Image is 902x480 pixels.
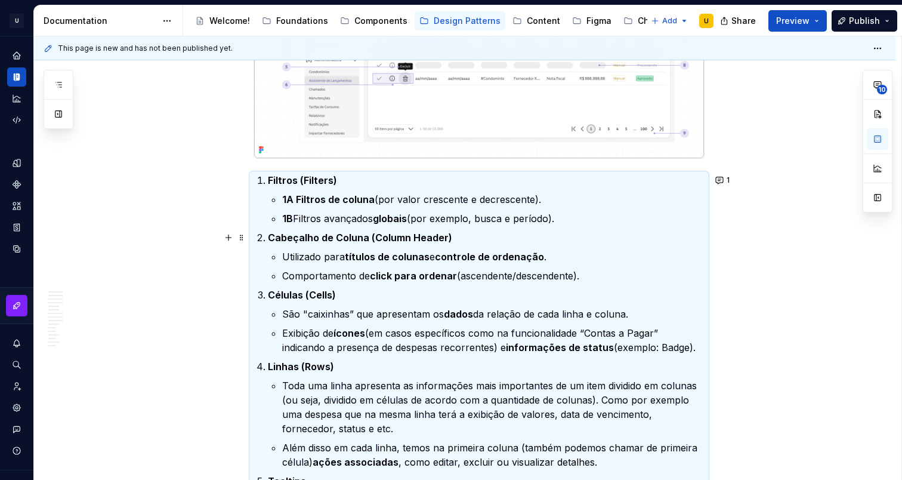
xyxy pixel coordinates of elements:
[704,16,709,26] div: U
[257,11,333,30] a: Foundations
[832,10,897,32] button: Publish
[44,15,156,27] div: Documentation
[313,456,399,468] strong: ações associadas
[2,8,31,33] button: U
[714,10,764,32] button: Share
[7,110,26,130] a: Code automation
[268,289,336,301] strong: Células (Cells)
[282,250,705,264] p: Utilizado para e .
[712,172,735,189] button: 1
[7,398,26,417] a: Settings
[7,420,26,439] button: Contact support
[335,11,412,30] a: Components
[768,10,827,32] button: Preview
[10,14,24,28] div: U
[7,218,26,237] a: Storybook stories
[268,232,452,244] strong: Cabeçalho de Coluna (Column Header)
[662,16,677,26] span: Add
[190,11,255,30] a: Welcome!
[508,11,565,30] a: Content
[7,239,26,259] a: Data sources
[282,441,705,469] p: Além disso em cada linha, temos na primeira coluna (também podemos chamar de primeira célula) , c...
[370,270,457,282] strong: click para ordenar
[333,327,365,339] strong: ícones
[7,153,26,173] a: Design tokens
[586,15,611,27] div: Figma
[268,361,334,373] strong: Linhas (Rows)
[638,15,684,27] div: Changelog
[345,251,430,263] strong: títulos de colunas
[444,308,473,320] strong: dados
[7,46,26,65] a: Home
[7,196,26,216] a: Assets
[567,11,616,30] a: Figma
[7,67,26,87] a: Documentation
[849,15,880,27] span: Publish
[647,13,692,29] button: Add
[354,15,407,27] div: Components
[282,307,705,321] p: São "caixinhas” que apresentam os da relação de cada linha e coluna.
[268,174,337,186] strong: Filtros (Filters)
[282,211,705,226] p: Filtros avançados (por exemplo, busca e período).
[282,192,705,207] p: (por valor crescente e decrescente).
[209,15,250,27] div: Welcome!
[619,11,688,30] a: Changelog
[731,15,756,27] span: Share
[506,341,614,353] strong: informações de status
[7,175,26,194] a: Components
[276,15,328,27] div: Foundations
[373,213,407,224] strong: globais
[282,269,705,283] p: Comportamento de (ascendente/descendente).
[190,9,645,33] div: Page tree
[282,193,375,205] strong: 1A Filtros de coluna
[7,377,26,396] a: Invite team
[435,251,544,263] strong: controle de ordenação
[527,15,560,27] div: Content
[7,355,26,374] button: Search ⌘K
[727,176,730,185] span: 1
[58,44,233,53] span: This page is new and has not been published yet.
[776,15,810,27] span: Preview
[7,89,26,108] a: Analytics
[282,379,705,436] p: Toda uma linha apresenta as informações mais importantes de um item dividido em colunas (ou seja,...
[282,213,293,224] strong: 1B
[7,334,26,353] button: Notifications
[415,11,505,30] a: Design Patterns
[282,326,705,355] p: Exibição de (em casos específicos como na funcionalidade “Contas a Pagar” indicando a presença de...
[434,15,501,27] div: Design Patterns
